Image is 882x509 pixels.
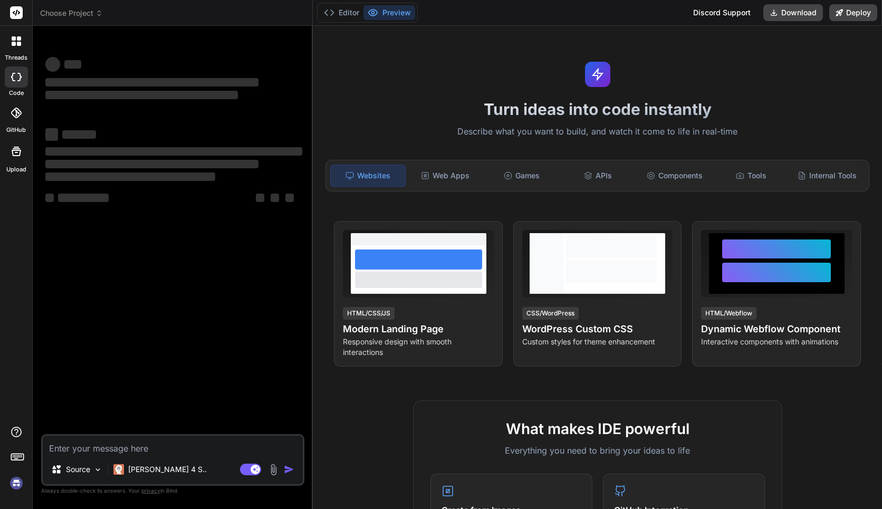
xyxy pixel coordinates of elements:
p: Everything you need to bring your ideas to life [430,444,765,457]
span: ‌ [58,194,109,202]
span: ‌ [256,194,264,202]
div: Websites [330,165,406,187]
span: ‌ [271,194,279,202]
img: Pick Models [93,465,102,474]
label: GitHub [6,126,26,135]
label: Upload [6,165,26,174]
p: [PERSON_NAME] 4 S.. [128,464,207,475]
p: Describe what you want to build, and watch it come to life in real-time [319,125,876,139]
img: signin [7,474,25,492]
span: privacy [141,487,160,494]
div: HTML/CSS/JS [343,307,395,320]
div: Components [637,165,712,187]
span: ‌ [45,160,258,168]
h4: Dynamic Webflow Component [701,322,852,337]
label: code [9,89,24,98]
div: CSS/WordPress [522,307,579,320]
div: APIs [561,165,635,187]
img: icon [284,464,294,475]
div: Internal Tools [790,165,865,187]
span: ‌ [45,91,238,99]
p: Custom styles for theme enhancement [522,337,673,347]
div: Tools [714,165,788,187]
img: Claude 4 Sonnet [113,464,124,475]
span: ‌ [45,78,258,87]
div: Web Apps [408,165,482,187]
p: Interactive components with animations [701,337,852,347]
div: Games [484,165,559,187]
span: ‌ [45,194,54,202]
button: Deploy [829,4,877,21]
p: Always double-check its answers. Your in Bind [41,486,304,496]
p: Source [66,464,90,475]
h1: Turn ideas into code instantly [319,100,876,119]
h4: Modern Landing Page [343,322,494,337]
button: Preview [363,5,415,20]
span: ‌ [45,57,60,72]
button: Editor [320,5,363,20]
span: ‌ [45,147,302,156]
label: threads [5,53,27,62]
img: attachment [267,464,280,476]
span: ‌ [285,194,294,202]
span: ‌ [62,130,96,139]
div: HTML/Webflow [701,307,756,320]
h4: WordPress Custom CSS [522,322,673,337]
span: Choose Project [40,8,103,18]
span: ‌ [45,172,215,181]
button: Download [763,4,823,21]
div: Discord Support [687,4,757,21]
span: ‌ [64,60,81,69]
span: ‌ [45,128,58,141]
p: Responsive design with smooth interactions [343,337,494,358]
h2: What makes IDE powerful [430,418,765,440]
